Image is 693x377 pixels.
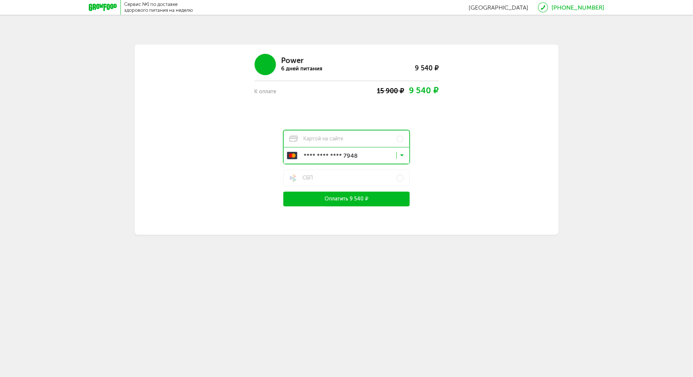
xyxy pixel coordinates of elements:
[409,85,439,95] span: 9 540 ₽
[552,4,605,11] a: [PHONE_NUMBER]
[255,88,310,96] div: К оплате
[289,174,313,182] span: СБП
[283,192,410,206] button: Оплатить 9 540 ₽
[289,174,297,182] img: sbp-pay.a0b1cb1.svg
[289,136,344,142] span: Картой на сайте
[281,56,323,64] div: Power
[469,4,529,11] span: [GEOGRAPHIC_DATA]
[384,54,439,75] div: 9 540 ₽
[281,64,323,73] div: 6 дней питания
[377,87,404,95] span: 15 900 ₽
[125,1,193,13] div: Сервис №1 по доставке здорового питания на неделю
